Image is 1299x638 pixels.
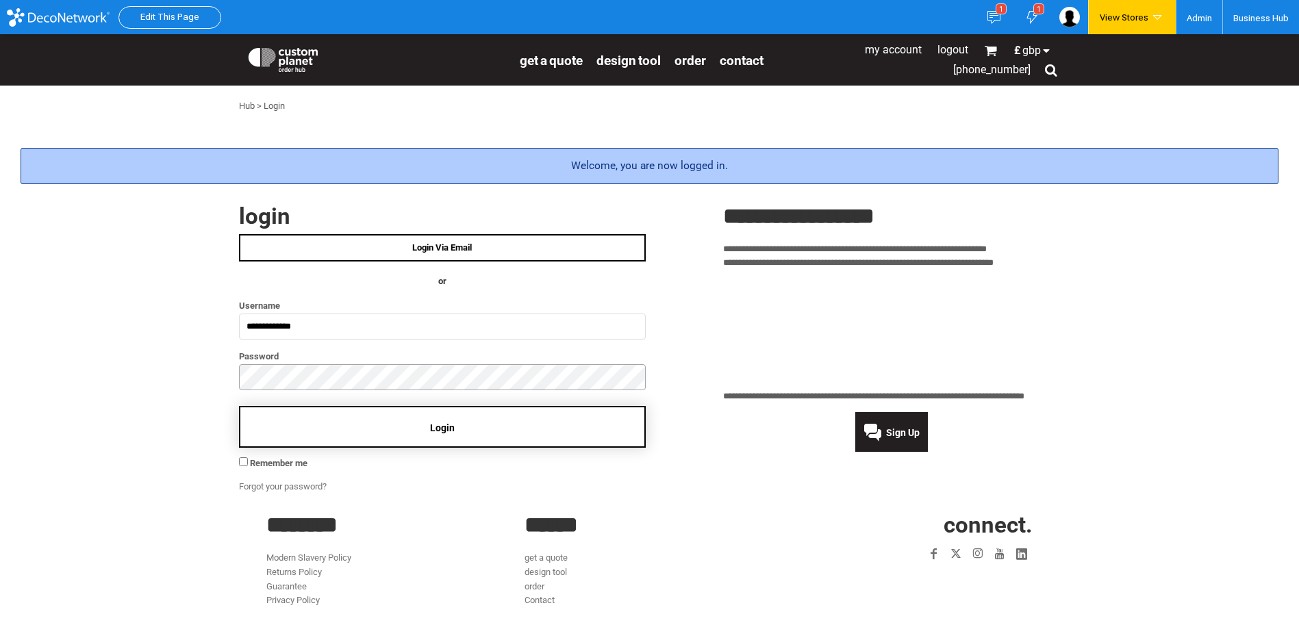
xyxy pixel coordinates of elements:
[430,422,455,433] span: Login
[21,148,1278,184] div: Welcome, you are now logged in.
[886,427,920,438] span: Sign Up
[937,43,968,56] a: Logout
[1022,45,1041,56] span: GBP
[239,205,646,227] h2: Login
[239,234,646,261] a: Login Via Email
[1033,3,1044,14] div: 1
[953,63,1031,76] span: [PHONE_NUMBER]
[250,458,307,468] span: Remember me
[723,279,1061,381] iframe: Customer reviews powered by Trustpilot
[1014,45,1022,56] span: £
[865,43,922,56] a: My Account
[674,53,706,68] span: order
[239,481,327,492] a: Forgot your password?
[674,52,706,68] a: order
[525,552,568,563] a: get a quote
[596,53,661,68] span: design tool
[239,101,255,111] a: Hub
[239,38,513,79] a: Custom Planet
[257,99,262,114] div: >
[596,52,661,68] a: design tool
[720,52,764,68] a: Contact
[239,457,248,466] input: Remember me
[266,581,307,591] a: Guarantee
[520,52,583,68] a: get a quote
[520,53,583,68] span: get a quote
[239,298,646,314] label: Username
[844,573,1033,589] iframe: Customer reviews powered by Trustpilot
[266,595,320,605] a: Privacy Policy
[266,567,322,577] a: Returns Policy
[525,581,544,591] a: order
[264,99,285,114] div: Login
[996,3,1007,14] div: 1
[239,348,646,364] label: Password
[720,53,764,68] span: Contact
[140,12,199,22] a: Edit This Page
[525,567,567,577] a: design tool
[525,595,555,605] a: Contact
[246,44,320,72] img: Custom Planet
[783,513,1033,536] h2: CONNECT.
[266,552,351,563] a: Modern Slavery Policy
[412,242,472,253] span: Login Via Email
[239,275,646,289] h4: OR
